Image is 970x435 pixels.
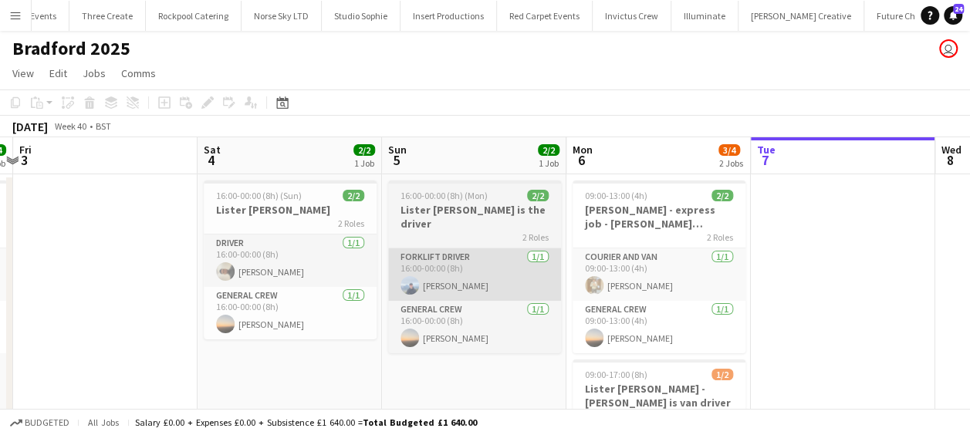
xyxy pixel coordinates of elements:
div: 2 Jobs [719,157,743,169]
button: Three Create [69,1,146,31]
span: 4 [201,151,221,169]
span: 3 [17,151,32,169]
app-job-card: 16:00-00:00 (8h) (Mon)2/2Lister [PERSON_NAME] is the driver2 RolesForklift Driver1/116:00-00:00 (... [388,180,561,353]
span: Tue [757,143,776,157]
span: Budgeted [25,417,69,428]
span: 6 [570,151,593,169]
span: Week 40 [51,120,90,132]
span: 7 [755,151,776,169]
h3: Lister [PERSON_NAME] is the driver [388,203,561,231]
app-card-role: General Crew1/109:00-13:00 (4h)[PERSON_NAME] [573,301,745,353]
span: 09:00-13:00 (4h) [585,190,647,201]
button: Rockpool Catering [146,1,242,31]
a: Comms [115,63,162,83]
button: Insert Productions [401,1,497,31]
h3: [PERSON_NAME] - express job - [PERSON_NAME] [PERSON_NAME] to [GEOGRAPHIC_DATA] [573,203,745,231]
h3: Lister [PERSON_NAME] [204,203,377,217]
button: Norse Sky LTD [242,1,322,31]
app-card-role: Forklift Driver1/116:00-00:00 (8h)[PERSON_NAME] [388,248,561,301]
div: 1 Job [354,157,374,169]
button: Budgeted [8,414,72,431]
div: Salary £0.00 + Expenses £0.00 + Subsistence £1 640.00 = [135,416,477,428]
span: 5 [386,151,407,169]
app-card-role: General Crew1/116:00-00:00 (8h)[PERSON_NAME] [388,301,561,353]
span: Comms [121,66,156,80]
button: Illuminate [671,1,738,31]
span: Mon [573,143,593,157]
span: 3/4 [718,144,740,156]
div: BST [96,120,111,132]
a: Jobs [76,63,112,83]
span: 2/2 [353,144,375,156]
button: [PERSON_NAME] Creative [738,1,864,31]
span: Fri [19,143,32,157]
span: 2 Roles [338,217,364,229]
span: Sat [204,143,221,157]
span: Edit [49,66,67,80]
app-job-card: 09:00-13:00 (4h)2/2[PERSON_NAME] - express job - [PERSON_NAME] [PERSON_NAME] to [GEOGRAPHIC_DATA]... [573,180,745,353]
span: 8 [939,151,962,169]
span: 2/2 [711,190,733,201]
span: 09:00-17:00 (8h) [585,369,647,380]
span: 2/2 [527,190,549,201]
h3: Lister [PERSON_NAME] - [PERSON_NAME] is van driver [573,382,745,410]
a: View [6,63,40,83]
span: View [12,66,34,80]
button: Studio Sophie [322,1,401,31]
h1: Bradford 2025 [12,37,130,60]
span: 2 Roles [707,231,733,243]
app-card-role: Driver1/116:00-00:00 (8h)[PERSON_NAME] [204,234,377,287]
app-card-role: Courier and Van1/109:00-13:00 (4h)[PERSON_NAME] [573,248,745,301]
span: Total Budgeted £1 640.00 [363,416,477,428]
div: [DATE] [12,119,48,134]
span: 2 Roles [522,231,549,243]
span: Wed [941,143,962,157]
div: 1 Job [539,157,559,169]
span: 16:00-00:00 (8h) (Sun) [216,190,302,201]
span: 16:00-00:00 (8h) (Mon) [401,190,488,201]
span: Sun [388,143,407,157]
span: 24 [953,4,964,14]
span: Jobs [83,66,106,80]
app-job-card: 16:00-00:00 (8h) (Sun)2/2Lister [PERSON_NAME]2 RolesDriver1/116:00-00:00 (8h)[PERSON_NAME]General... [204,180,377,339]
button: Invictus Crew [593,1,671,31]
span: 2/2 [538,144,559,156]
app-card-role: General Crew1/116:00-00:00 (8h)[PERSON_NAME] [204,287,377,339]
app-user-avatar: Dominic Riley [939,39,958,58]
button: Red Carpet Events [497,1,593,31]
span: All jobs [85,416,122,428]
a: 24 [944,6,962,25]
span: 2/2 [343,190,364,201]
span: 1/2 [711,369,733,380]
a: Edit [43,63,73,83]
